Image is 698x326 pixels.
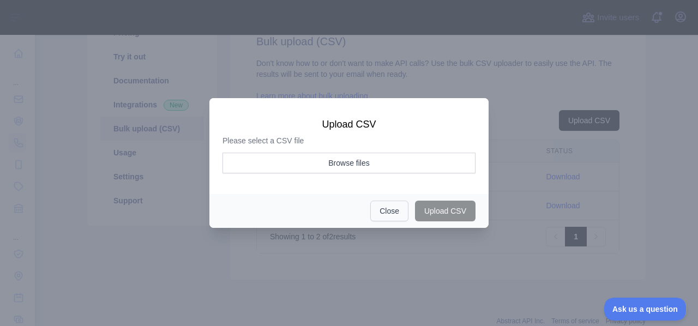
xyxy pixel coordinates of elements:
[222,118,476,131] h3: Upload CSV
[222,135,476,146] p: Please select a CSV file
[222,153,476,173] button: Browse files
[370,201,408,221] button: Close
[604,298,687,321] iframe: Toggle Customer Support
[415,201,476,221] button: Upload CSV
